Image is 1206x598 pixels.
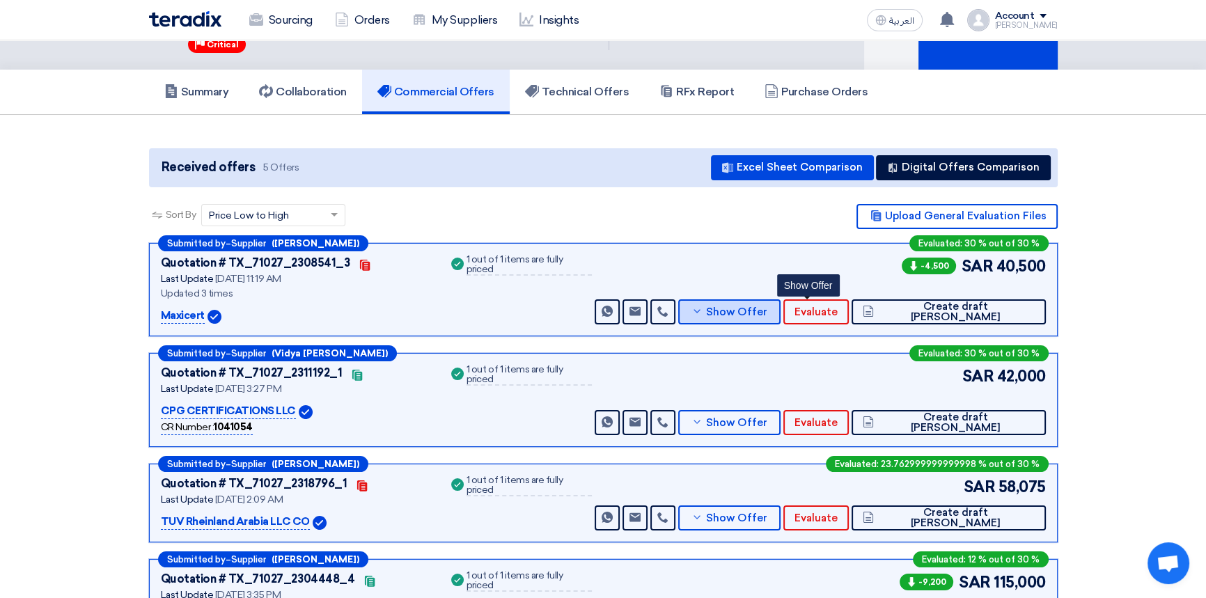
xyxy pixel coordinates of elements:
[167,349,226,358] span: Submitted by
[826,456,1049,472] div: Evaluated: 23.762999999999998 % out of 30 %
[158,456,368,472] div: –
[889,16,914,26] span: العربية
[510,70,644,114] a: Technical Offers
[207,40,239,49] span: Critical
[959,571,991,594] span: SAR
[401,5,508,36] a: My Suppliers
[794,513,838,524] span: Evaluate
[167,459,226,469] span: Submitted by
[149,70,244,114] a: Summary
[467,365,592,386] div: 1 out of 1 items are fully priced
[161,403,296,420] p: CPG CERTIFICATIONS LLC
[877,412,1034,433] span: Create draft [PERSON_NAME]
[706,307,767,317] span: Show Offer
[467,475,592,496] div: 1 out of 1 items are fully priced
[272,239,359,248] b: ([PERSON_NAME])
[508,5,590,36] a: Insights
[149,11,221,27] img: Teradix logo
[783,505,849,530] button: Evaluate
[272,349,388,358] b: (Vidya [PERSON_NAME])
[299,405,313,419] img: Verified Account
[161,308,205,324] p: Maxicert
[783,410,849,435] button: Evaluate
[964,475,996,498] span: SAR
[678,299,781,324] button: Show Offer
[794,307,838,317] span: Evaluate
[749,70,883,114] a: Purchase Orders
[214,421,253,433] b: 1041054
[161,383,214,395] span: Last Update
[161,494,214,505] span: Last Update
[231,459,266,469] span: Supplier
[996,365,1045,388] span: 42,000
[902,258,956,274] span: -4,500
[877,301,1034,322] span: Create draft [PERSON_NAME]
[209,208,289,223] span: Price Low to High
[867,9,923,31] button: العربية
[777,274,840,297] div: Show Offer
[215,494,283,505] span: [DATE] 2:09 AM
[324,5,401,36] a: Orders
[994,571,1046,594] span: 115,000
[998,475,1045,498] span: 58,075
[158,551,368,567] div: –
[167,555,226,564] span: Submitted by
[161,514,310,530] p: TUV Rheinland Arabia LLC CO
[259,85,347,99] h5: Collaboration
[244,70,362,114] a: Collaboration
[231,555,266,564] span: Supplier
[706,418,767,428] span: Show Offer
[467,255,592,276] div: 1 out of 1 items are fully priced
[962,365,994,388] span: SAR
[215,383,281,395] span: [DATE] 3:27 PM
[962,255,994,278] span: SAR
[996,255,1045,278] span: 40,500
[909,345,1049,361] div: Evaluated: 30 % out of 30 %
[995,10,1035,22] div: Account
[167,239,226,248] span: Submitted by
[876,155,1051,180] button: Digital Offers Comparison
[231,239,266,248] span: Supplier
[231,349,266,358] span: Supplier
[158,235,368,251] div: –
[238,5,324,36] a: Sourcing
[644,70,749,114] a: RFx Report
[900,574,953,590] span: -9,200
[711,155,874,180] button: Excel Sheet Comparison
[362,70,510,114] a: Commercial Offers
[166,207,196,222] span: Sort By
[161,475,347,492] div: Quotation # TX_71027_2318796_1
[995,22,1058,29] div: [PERSON_NAME]
[678,410,781,435] button: Show Offer
[852,410,1045,435] button: Create draft [PERSON_NAME]
[1148,542,1189,584] div: Open chat
[856,204,1058,229] button: Upload General Evaluation Files
[164,85,229,99] h5: Summary
[161,286,432,301] div: Updated 3 times
[161,273,214,285] span: Last Update
[161,365,343,381] div: Quotation # TX_71027_2311192_1
[158,345,397,361] div: –
[467,571,592,592] div: 1 out of 1 items are fully priced
[967,9,989,31] img: profile_test.png
[852,505,1045,530] button: Create draft [PERSON_NAME]
[207,310,221,324] img: Verified Account
[215,273,281,285] span: [DATE] 11:19 AM
[313,516,327,530] img: Verified Account
[263,161,299,174] span: 5 Offers
[272,459,359,469] b: ([PERSON_NAME])
[161,255,350,272] div: Quotation # TX_71027_2308541_3
[783,299,849,324] button: Evaluate
[525,85,629,99] h5: Technical Offers
[913,551,1049,567] div: Evaluated: 12 % out of 30 %
[877,507,1034,528] span: Create draft [PERSON_NAME]
[659,85,734,99] h5: RFx Report
[162,158,256,177] span: Received offers
[706,513,767,524] span: Show Offer
[794,418,838,428] span: Evaluate
[161,420,253,435] div: CR Number :
[678,505,781,530] button: Show Offer
[852,299,1045,324] button: Create draft [PERSON_NAME]
[909,235,1049,251] div: Evaluated: 30 % out of 30 %
[272,555,359,564] b: ([PERSON_NAME])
